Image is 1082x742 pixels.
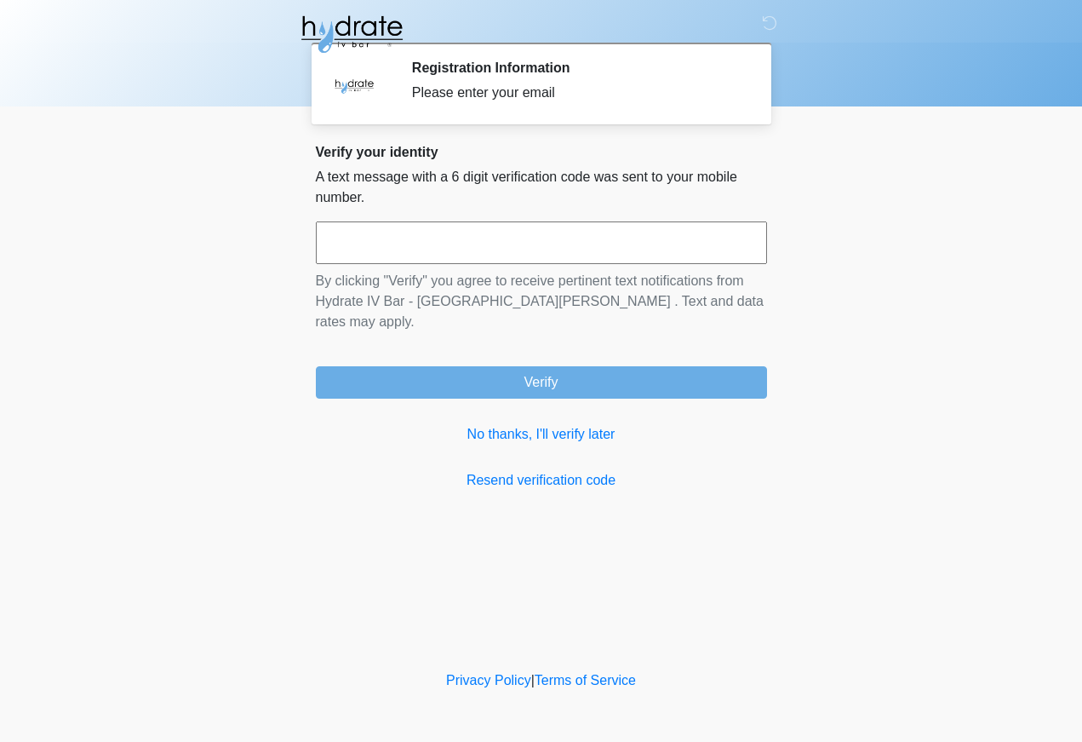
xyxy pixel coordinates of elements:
[316,424,767,445] a: No thanks, I'll verify later
[316,366,767,399] button: Verify
[316,470,767,491] a: Resend verification code
[446,673,531,687] a: Privacy Policy
[316,144,767,160] h2: Verify your identity
[299,13,404,55] img: Hydrate IV Bar - Fort Collins Logo
[412,83,741,103] div: Please enter your email
[316,167,767,208] p: A text message with a 6 digit verification code was sent to your mobile number.
[531,673,535,687] a: |
[316,271,767,332] p: By clicking "Verify" you agree to receive pertinent text notifications from Hydrate IV Bar - [GEO...
[535,673,636,687] a: Terms of Service
[329,60,380,111] img: Agent Avatar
